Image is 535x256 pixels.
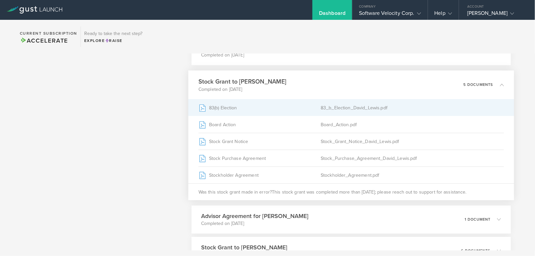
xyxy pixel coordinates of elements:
[198,99,321,116] div: 83(b) Election
[188,183,514,200] div: Was this stock grant made in error?
[201,243,288,252] h3: Stock Grant to [PERSON_NAME]
[321,133,504,149] div: Stock_Grant_Notice_David_Lewis.pdf
[272,188,467,195] span: This stock grant was completed more than [DATE]; please reach out to support for assistance.
[84,38,142,44] div: Explore
[20,31,77,35] h2: Current Subscription
[502,224,535,256] iframe: Chat Widget
[321,150,504,166] div: Stock_Purchase_Agreement_David_Lewis.pdf
[84,31,142,36] h3: Ready to take the next step?
[81,26,146,47] div: Ready to take the next step?ExploreRaise
[359,10,421,20] div: Software Velocity Corp.
[435,10,452,20] div: Help
[467,10,523,20] div: [PERSON_NAME]
[201,220,309,227] p: Completed on [DATE]
[321,116,504,132] div: Board_Action.pdf
[198,150,321,166] div: Stock Purchase Agreement
[198,86,286,92] p: Completed on [DATE]
[465,218,490,221] p: 1 document
[319,10,345,20] div: Dashboard
[198,77,286,86] h3: Stock Grant to [PERSON_NAME]
[321,99,504,116] div: 83_b_Election_David_Lewis.pdf
[198,116,321,132] div: Board Action
[198,166,321,183] div: Stockholder Agreement
[461,249,490,253] p: 6 documents
[20,37,68,44] span: Accelerate
[201,212,309,220] h3: Advisor Agreement for [PERSON_NAME]
[463,83,493,86] p: 5 documents
[198,133,321,149] div: Stock Grant Notice
[105,38,123,43] span: Raise
[201,52,309,58] p: Completed on [DATE]
[321,166,504,183] div: Stockholder_Agreement.pdf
